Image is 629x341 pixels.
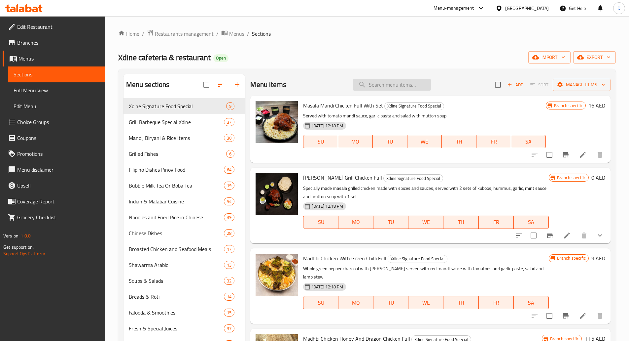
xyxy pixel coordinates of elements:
span: Masala Mandi Chicken Full With Set [303,101,383,110]
span: 6 [227,151,234,157]
span: Edit Restaurant [17,23,100,31]
a: Support.OpsPlatform [3,249,45,258]
span: Branch specific [551,103,585,109]
div: items [224,197,234,205]
span: 13 [224,262,234,268]
button: TU [373,216,408,229]
h6: 9 AED [591,254,605,263]
button: FR [476,135,511,148]
span: Coverage Report [17,197,100,205]
div: Open [213,54,228,62]
span: Grill Barbeque Special Xdine [129,118,224,126]
div: Broasted Chicken and Seafood Meals17 [123,241,245,257]
button: FR [479,296,514,309]
span: 37 [224,325,234,332]
a: Restaurants management [147,29,214,38]
span: SU [306,298,336,308]
div: items [224,261,234,269]
span: Select section [491,78,505,92]
a: Menus [3,51,105,66]
span: Madhbi Chicken With Green Chilli Full [303,253,386,263]
li: / [216,30,219,38]
a: Menu disclaimer [3,162,105,178]
span: FR [479,137,508,147]
a: Upsell [3,178,105,193]
span: 32 [224,278,234,284]
span: SA [514,137,543,147]
div: Menu-management [434,4,474,12]
div: Filipino Dishes Pinoy Food [129,166,224,174]
div: Shawarma Arabic13 [123,257,245,273]
span: Get support on: [3,243,34,251]
button: MO [338,135,373,148]
div: Falooda & Smoothies15 [123,305,245,320]
div: Chinese Dishes [129,229,224,237]
span: D [617,5,620,12]
span: Open [213,55,228,61]
span: Sort sections [213,77,229,93]
span: TU [376,298,406,308]
div: Noodles and Fried Rice in Chinese [129,213,224,221]
span: MO [341,298,371,308]
span: SU [306,217,336,227]
span: Grocery Checklist [17,213,100,221]
button: SU [303,216,338,229]
span: TU [376,217,406,227]
span: Xdine cafeteria & restaurant [118,50,211,65]
a: Edit menu item [563,232,571,239]
span: WE [411,298,441,308]
span: Branches [17,39,100,47]
span: TH [444,137,474,147]
div: items [224,245,234,253]
a: Choice Groups [3,114,105,130]
span: TH [446,217,476,227]
span: Broasted Chicken and Seafood Meals [129,245,224,253]
div: items [224,324,234,332]
span: Menus [18,55,100,63]
div: Mandi, Biryani & Rice Items [129,134,224,142]
span: Xdine Signature Food Special [385,102,444,110]
button: export [573,51,616,64]
span: 64 [224,167,234,173]
div: Fresh & Special Juices [129,324,224,332]
span: Falooda & Smoothies [129,309,224,317]
div: Bubble Milk Tea Or Boba Tea19 [123,178,245,193]
h2: Menu items [250,80,286,90]
span: Select to update [527,229,541,242]
span: WE [411,217,441,227]
span: Select to update [542,309,556,323]
p: Served with tomato mandi sauce, garlic pasta and salad with mutton soup. [303,112,545,120]
div: Breads & Roti [129,293,224,301]
div: items [224,229,234,237]
span: 19 [224,183,234,189]
div: Indian & Malabar Cuisine [129,197,224,205]
svg: Show Choices [596,232,604,239]
p: Whole green pepper charcoal with [PERSON_NAME] served with red mandi sauce with tomatoes and garl... [303,265,548,281]
p: Specially made masala grilled chicken made with spices and sauces, served with 2 sets of kuboos, ... [303,184,548,201]
div: Xdine Signature Food Special [388,255,447,263]
span: Promotions [17,150,100,158]
span: Xdine Signature Food Special [129,102,227,110]
div: items [226,102,234,110]
span: 17 [224,246,234,252]
h2: Menu sections [126,80,170,90]
button: SA [514,296,549,309]
span: Sections [14,70,100,78]
button: SU [303,135,338,148]
span: MO [341,137,370,147]
input: search [353,79,431,91]
span: Xdine Signature Food Special [384,175,443,182]
button: delete [576,228,592,243]
span: TU [375,137,405,147]
span: Version: [3,232,19,240]
span: [PERSON_NAME] Grill Chicken Full [303,173,382,183]
span: Xdine Signature Food Special [388,255,447,263]
button: TH [443,296,478,309]
div: Breads & Roti14 [123,289,245,305]
span: 1.0.0 [20,232,31,240]
span: 37 [224,119,234,125]
a: Full Menu View [8,82,105,98]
